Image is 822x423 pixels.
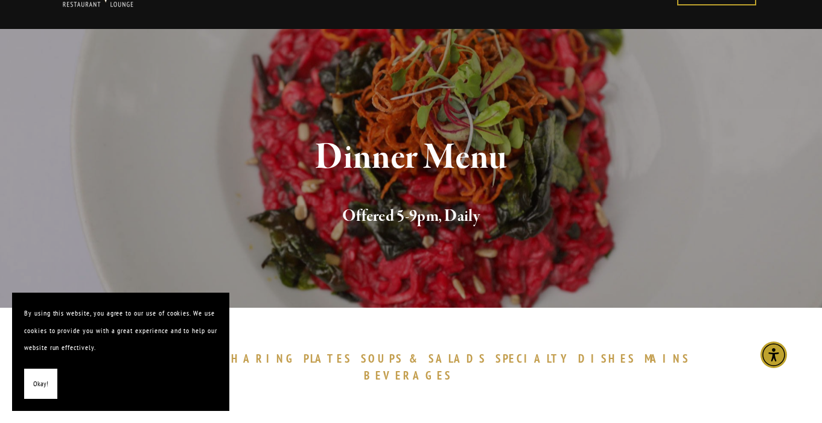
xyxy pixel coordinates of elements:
span: & [409,351,422,366]
a: SHARINGPLATES [224,351,358,366]
span: BEVERAGES [364,368,452,383]
a: MAINS [645,351,696,366]
span: DISHES [578,351,636,366]
span: SOUPS [361,351,403,366]
span: SALADS [429,351,486,366]
button: Okay! [24,369,57,399]
h2: Offered 5-9pm, Daily [81,204,741,229]
a: SPECIALTYDISHES [495,351,642,366]
p: By using this website, you agree to our use of cookies. We use cookies to provide you with a grea... [24,305,217,357]
span: SHARING [224,351,298,366]
span: SPECIALTY [495,351,573,366]
h1: Dinner Menu [81,138,741,177]
a: BEVERAGES [364,368,458,383]
div: Accessibility Menu [760,342,787,368]
a: SOUPS&SALADS [361,351,492,366]
section: Cookie banner [12,293,229,411]
span: MAINS [645,351,690,366]
span: Okay! [33,375,48,393]
span: PLATES [304,351,352,366]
